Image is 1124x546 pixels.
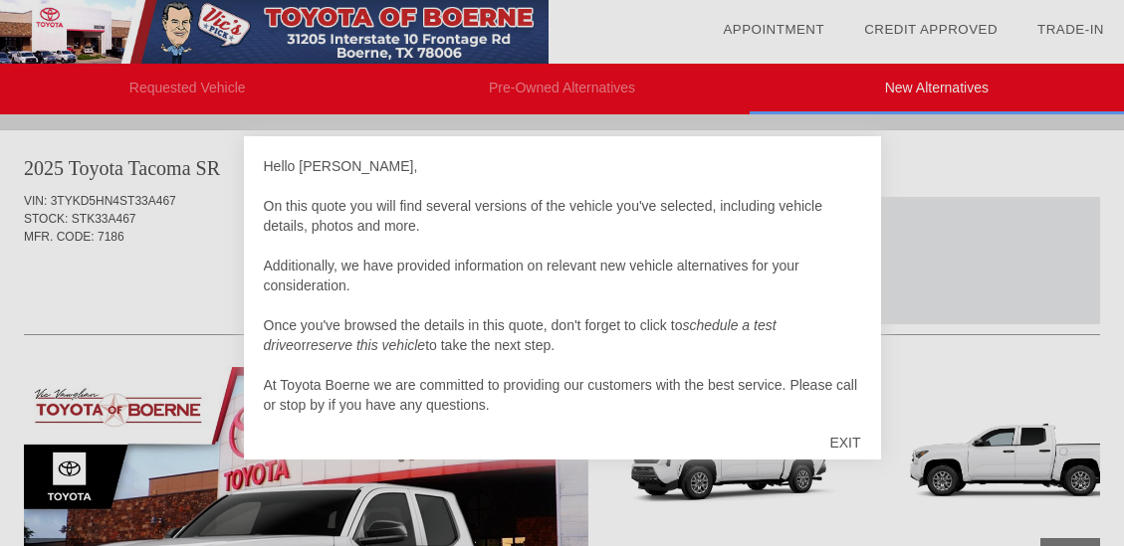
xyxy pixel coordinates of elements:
a: Appointment [723,22,824,37]
div: EXIT [809,413,880,472]
a: Trade-In [1037,22,1104,37]
a: Credit Approved [864,22,998,37]
div: Hello [PERSON_NAME], On this quote you will find several versions of the vehicle you've selected,... [264,156,861,415]
em: schedule a test drive [264,317,777,353]
em: reserve this vehicle [306,337,425,353]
